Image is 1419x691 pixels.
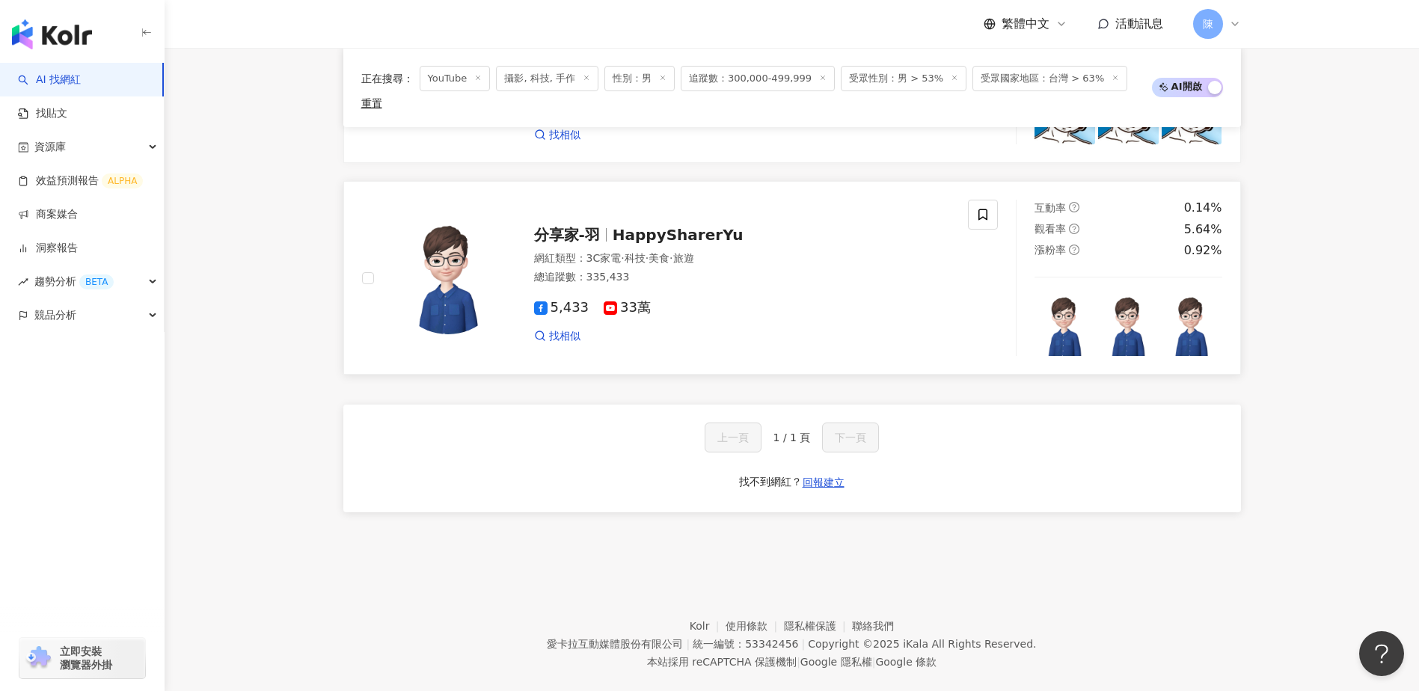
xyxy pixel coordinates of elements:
span: question-circle [1069,202,1079,212]
span: HappySharerYu [613,226,744,244]
span: 性別：男 [604,66,675,91]
button: 回報建立 [802,470,845,494]
span: 陳 [1203,16,1213,32]
button: 下一頁 [822,423,879,452]
div: 5.64% [1184,221,1222,238]
span: 追蹤數：300,000-499,999 [681,66,835,91]
span: 分享家-羽 [534,226,600,244]
img: chrome extension [24,646,53,670]
button: 上一頁 [705,423,761,452]
span: 競品分析 [34,298,76,332]
img: KOL Avatar [392,222,504,334]
span: 正在搜尋 ： [361,73,414,85]
span: 趨勢分析 [34,265,114,298]
a: 聯絡我們 [852,620,894,632]
a: 找相似 [534,128,580,143]
span: 觀看率 [1035,223,1066,235]
div: 0.14% [1184,200,1222,216]
div: 0.92% [1184,242,1222,259]
a: 洞察報告 [18,241,78,256]
span: · [669,252,672,264]
span: question-circle [1069,224,1079,234]
a: 效益預測報告ALPHA [18,173,143,188]
div: Copyright © 2025 All Rights Reserved. [808,638,1036,650]
span: 科技 [625,252,646,264]
span: · [621,252,624,264]
a: Google 隱私權 [800,656,872,668]
iframe: Help Scout Beacon - Open [1359,631,1404,676]
span: 找相似 [549,329,580,344]
img: logo [12,19,92,49]
a: 商案媒合 [18,207,78,222]
a: searchAI 找網紅 [18,73,81,87]
span: 本站採用 reCAPTCHA 保護機制 [647,653,937,671]
span: 互動率 [1035,202,1066,214]
span: 活動訊息 [1115,16,1163,31]
span: 受眾性別：男 > 53% [841,66,966,91]
span: 受眾國家地區：台灣 > 63% [972,66,1127,91]
span: 旅遊 [673,252,694,264]
a: KOL Avatar分享家-羽HappySharerYu網紅類型：3C家電·科技·美食·旅遊總追蹤數：335,4335,43333萬找相似互動率question-circle0.14%觀看率qu... [343,181,1241,375]
a: chrome extension立即安裝 瀏覽器外掛 [19,638,145,678]
div: 愛卡拉互動媒體股份有限公司 [547,638,683,650]
span: | [872,656,876,668]
span: 美食 [649,252,669,264]
span: | [797,656,800,668]
div: 找不到網紅？ [739,475,802,490]
div: 網紅類型 ： [534,251,951,266]
a: iKala [903,638,928,650]
div: 重置 [361,97,382,109]
span: 繁體中文 [1002,16,1049,32]
span: 5,433 [534,300,589,316]
img: post-image [1098,295,1159,356]
span: 立即安裝 瀏覽器外掛 [60,645,112,672]
span: 1 / 1 頁 [773,432,811,443]
img: post-image [1035,295,1095,356]
a: 隱私權保護 [784,620,853,632]
span: 漲粉率 [1035,244,1066,256]
span: 資源庫 [34,130,66,164]
a: Google 條款 [875,656,937,668]
span: 回報建立 [803,476,845,488]
span: question-circle [1069,245,1079,255]
span: 3C家電 [586,252,622,264]
span: 攝影, 科技, 手作 [496,66,598,91]
span: YouTube [420,66,491,91]
span: 找相似 [549,128,580,143]
a: 使用條款 [726,620,784,632]
span: | [801,638,805,650]
div: 總追蹤數 ： 335,433 [534,270,951,285]
a: Kolr [690,620,726,632]
img: post-image [1162,295,1222,356]
span: rise [18,277,28,287]
div: BETA [79,274,114,289]
span: · [646,252,649,264]
div: 統一編號：53342456 [693,638,798,650]
span: 33萬 [604,300,651,316]
a: 找相似 [534,329,580,344]
a: 找貼文 [18,106,67,121]
span: | [686,638,690,650]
